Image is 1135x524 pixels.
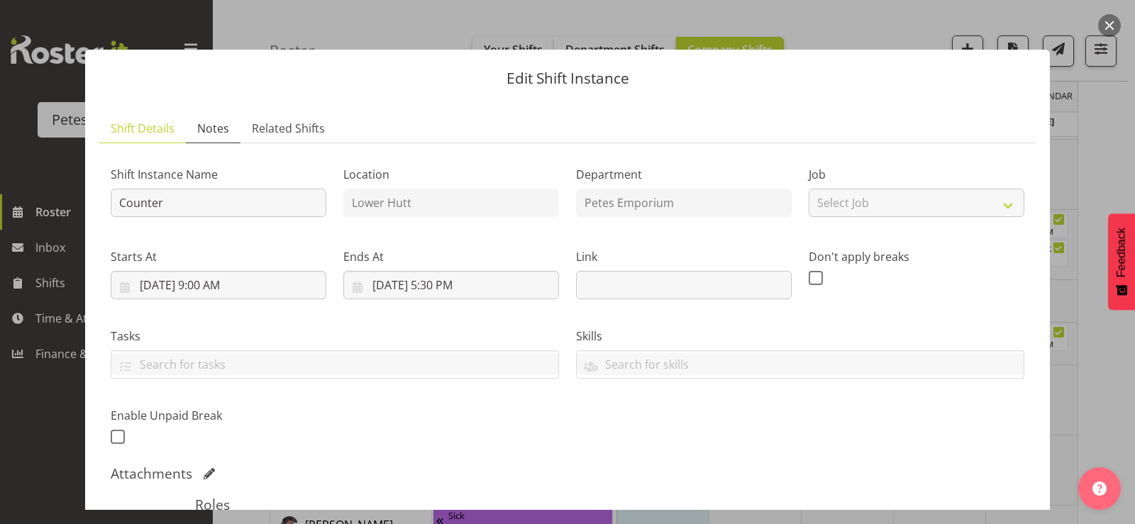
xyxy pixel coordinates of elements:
h5: Roles [195,496,939,513]
span: Feedback [1115,228,1128,277]
input: Click to select... [111,271,326,299]
input: Search for skills [577,353,1024,375]
label: Skills [576,328,1024,345]
label: Shift Instance Name [111,166,326,183]
label: Link [576,248,792,265]
label: Enable Unpaid Break [111,407,326,424]
label: Location [343,166,559,183]
input: Search for tasks [111,353,558,375]
span: Related Shifts [252,120,325,137]
label: Ends At [343,248,559,265]
button: Feedback - Show survey [1108,213,1135,310]
label: Starts At [111,248,326,265]
input: Shift Instance Name [111,189,326,217]
span: Shift Details [111,120,175,137]
span: Notes [197,120,229,137]
img: help-xxl-2.png [1092,481,1107,496]
label: Department [576,166,792,183]
label: Job [809,166,1024,183]
h5: Attachments [111,465,192,482]
label: Don't apply breaks [809,248,1024,265]
label: Tasks [111,328,559,345]
p: Edit Shift Instance [99,71,1036,86]
input: Click to select... [343,271,559,299]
